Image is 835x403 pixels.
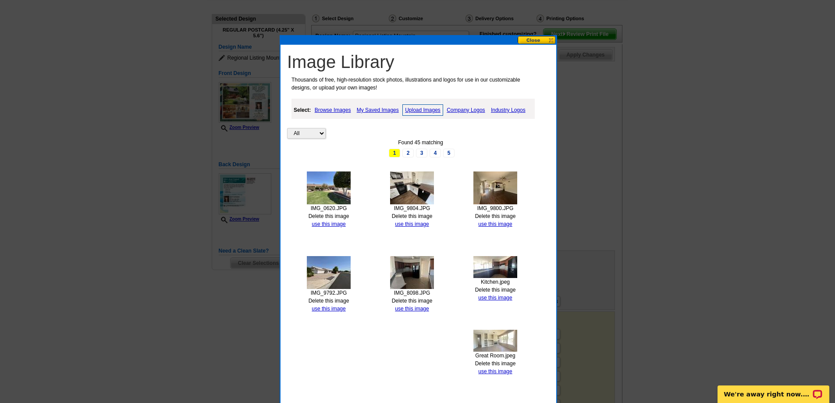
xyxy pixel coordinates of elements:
[390,171,434,204] img: thumb-6882eb8f028f2.jpg
[294,107,311,113] strong: Select:
[468,204,523,212] div: IMG_9800.JPG
[384,204,440,212] div: IMG_9804.JPG
[312,306,345,312] a: use this image
[395,221,429,227] a: use this image
[475,287,516,293] a: Delete this image
[478,221,512,227] a: use this image
[478,295,512,301] a: use this image
[309,213,349,219] a: Delete this image
[287,76,538,92] p: Thousands of free, high-resolution stock photos, illustrations and logos for use in our customiza...
[309,298,349,304] a: Delete this image
[475,213,516,219] a: Delete this image
[390,256,434,289] img: thumb-6839e5d946412.jpg
[402,104,443,116] a: Upload Images
[712,375,835,403] iframe: LiveChat chat widget
[301,289,356,297] div: IMG_9792.JPG
[307,171,351,204] img: thumb-68a5ad458d328.jpg
[475,360,516,367] a: Delete this image
[473,330,517,352] img: thumb-6839e5932b1af.jpg
[313,105,353,115] a: Browse Images
[392,213,433,219] a: Delete this image
[473,171,517,204] img: thumb-6882eb6fd9a60.jpg
[489,105,528,115] a: Industry Logos
[312,221,345,227] a: use this image
[430,149,441,157] a: 4
[443,149,455,157] a: 5
[473,256,517,278] img: thumb-6839e5a9a24de.jpg
[384,289,440,297] div: IMG_8098.JPG
[287,139,554,146] div: Found 45 matching
[444,105,487,115] a: Company Logos
[468,352,523,360] div: Great Room.jpeg
[478,368,512,374] a: use this image
[301,204,356,212] div: IMG_0620.JPG
[389,149,400,157] span: 1
[355,105,401,115] a: My Saved Images
[416,149,427,157] a: 3
[287,51,554,72] h1: Image Library
[395,306,429,312] a: use this image
[402,149,414,157] a: 2
[468,278,523,286] div: Kitchen.jpeg
[392,298,433,304] a: Delete this image
[307,256,351,289] img: thumb-6882eb5834133.jpg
